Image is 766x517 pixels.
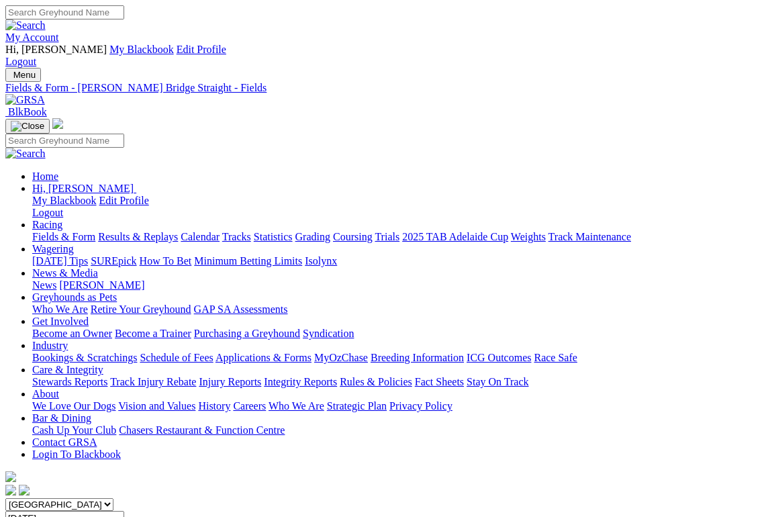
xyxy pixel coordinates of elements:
a: Login To Blackbook [32,449,121,460]
a: My Blackbook [32,195,97,206]
a: Calendar [181,231,220,242]
a: Contact GRSA [32,436,97,448]
a: Edit Profile [99,195,149,206]
input: Search [5,5,124,19]
a: Syndication [303,328,354,339]
a: Tracks [222,231,251,242]
button: Toggle navigation [5,68,41,82]
a: History [198,400,230,412]
a: Vision and Values [118,400,195,412]
span: Hi, [PERSON_NAME] [5,44,107,55]
div: My Account [5,44,761,68]
div: Greyhounds as Pets [32,303,761,316]
img: Search [5,148,46,160]
a: Wagering [32,243,74,254]
a: Industry [32,340,68,351]
a: My Blackbook [109,44,174,55]
div: About [32,400,761,412]
img: Close [11,121,44,132]
a: [PERSON_NAME] [59,279,144,291]
img: logo-grsa-white.png [5,471,16,482]
div: Get Involved [32,328,761,340]
a: About [32,388,59,399]
a: Injury Reports [199,376,261,387]
a: Privacy Policy [389,400,452,412]
a: News [32,279,56,291]
a: GAP SA Assessments [194,303,288,315]
span: Hi, [PERSON_NAME] [32,183,134,194]
a: Racing [32,219,62,230]
a: Trials [375,231,399,242]
a: Chasers Restaurant & Function Centre [119,424,285,436]
a: Stay On Track [467,376,528,387]
input: Search [5,134,124,148]
a: Rules & Policies [340,376,412,387]
a: ICG Outcomes [467,352,531,363]
a: BlkBook [5,106,47,117]
div: Racing [32,231,761,243]
a: Applications & Forms [216,352,312,363]
a: Who We Are [269,400,324,412]
a: Retire Your Greyhound [91,303,191,315]
span: Menu [13,70,36,80]
a: My Account [5,32,59,43]
a: Coursing [333,231,373,242]
a: Fields & Form [32,231,95,242]
a: Home [32,171,58,182]
div: Wagering [32,255,761,267]
img: Search [5,19,46,32]
a: Statistics [254,231,293,242]
img: logo-grsa-white.png [52,118,63,129]
a: Become a Trainer [115,328,191,339]
a: MyOzChase [314,352,368,363]
a: Careers [233,400,266,412]
a: Integrity Reports [264,376,337,387]
a: Schedule of Fees [140,352,213,363]
a: Minimum Betting Limits [194,255,302,267]
a: How To Bet [140,255,192,267]
div: Industry [32,352,761,364]
a: Weights [511,231,546,242]
img: GRSA [5,94,45,106]
a: Who We Are [32,303,88,315]
button: Toggle navigation [5,119,50,134]
a: Logout [5,56,36,67]
a: News & Media [32,267,98,279]
a: Track Maintenance [548,231,631,242]
a: Bar & Dining [32,412,91,424]
a: SUREpick [91,255,136,267]
div: News & Media [32,279,761,291]
a: Breeding Information [371,352,464,363]
a: Fact Sheets [415,376,464,387]
a: Grading [295,231,330,242]
a: 2025 TAB Adelaide Cup [402,231,508,242]
a: Care & Integrity [32,364,103,375]
a: Become an Owner [32,328,112,339]
div: Care & Integrity [32,376,761,388]
a: Get Involved [32,316,89,327]
span: BlkBook [8,106,47,117]
a: Cash Up Your Club [32,424,116,436]
a: We Love Our Dogs [32,400,115,412]
div: Bar & Dining [32,424,761,436]
a: Purchasing a Greyhound [194,328,300,339]
img: facebook.svg [5,485,16,496]
a: Stewards Reports [32,376,107,387]
div: Hi, [PERSON_NAME] [32,195,761,219]
a: Results & Replays [98,231,178,242]
a: Bookings & Scratchings [32,352,137,363]
a: [DATE] Tips [32,255,88,267]
a: Greyhounds as Pets [32,291,117,303]
a: Isolynx [305,255,337,267]
a: Strategic Plan [327,400,387,412]
a: Hi, [PERSON_NAME] [32,183,136,194]
a: Fields & Form - [PERSON_NAME] Bridge Straight - Fields [5,82,761,94]
a: Race Safe [534,352,577,363]
a: Logout [32,207,63,218]
a: Track Injury Rebate [110,376,196,387]
a: Edit Profile [177,44,226,55]
img: twitter.svg [19,485,30,496]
